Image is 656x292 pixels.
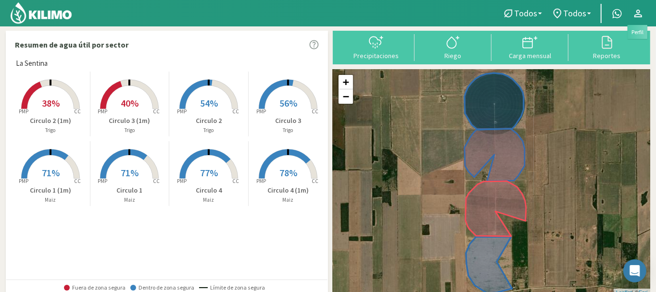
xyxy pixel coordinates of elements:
div: Riego [417,52,489,59]
button: Riego [415,34,492,60]
p: Circulo 3 [249,116,328,126]
p: Resumen de agua útil por sector [15,39,128,50]
a: Zoom in [339,75,353,89]
span: 40% [121,97,139,109]
tspan: CC [153,178,160,185]
p: Circulo 4 [169,185,248,195]
button: Reportes [568,34,645,60]
span: 71% [121,167,139,179]
div: Open Intercom Messenger [623,259,646,282]
div: Carga mensual [494,52,566,59]
span: 54% [200,97,218,109]
tspan: PMP [177,109,187,115]
tspan: PMP [256,109,266,115]
span: 77% [200,167,218,179]
span: 71% [42,167,60,179]
p: Circulo 1 [90,185,169,195]
p: Circulo 2 (1m) [11,116,90,126]
span: 56% [279,97,297,109]
a: Zoom out [339,89,353,104]
p: Circulo 2 [169,116,248,126]
p: Trigo [169,126,248,134]
span: Todos [563,8,586,18]
span: 38% [42,97,60,109]
tspan: CC [232,109,239,115]
span: Fuera de zona segura [64,284,126,291]
tspan: CC [74,109,81,115]
tspan: CC [74,178,81,185]
tspan: PMP [19,109,28,115]
tspan: PMP [256,178,266,185]
p: Maiz [90,196,169,204]
tspan: PMP [98,178,107,185]
p: Trigo [11,126,90,134]
img: Kilimo [10,1,73,24]
div: Reportes [571,52,643,59]
p: Circulo 1 (1m) [11,185,90,195]
tspan: CC [153,109,160,115]
span: 78% [279,167,297,179]
p: Trigo [249,126,328,134]
span: Dentro de zona segura [130,284,194,291]
p: Maiz [11,196,90,204]
span: Límite de zona segura [199,284,265,291]
button: Carga mensual [492,34,568,60]
span: Todos [514,8,537,18]
p: Maiz [249,196,328,204]
tspan: PMP [177,178,187,185]
span: La Sentina [16,58,48,69]
button: Precipitaciones [338,34,415,60]
tspan: PMP [98,109,107,115]
p: Maiz [169,196,248,204]
tspan: PMP [19,178,28,185]
p: Trigo [90,126,169,134]
p: Circulo 3 (1m) [90,116,169,126]
div: Precipitaciones [341,52,412,59]
tspan: CC [312,178,318,185]
p: Circulo 4 (1m) [249,185,328,195]
tspan: CC [232,178,239,185]
tspan: CC [312,109,318,115]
